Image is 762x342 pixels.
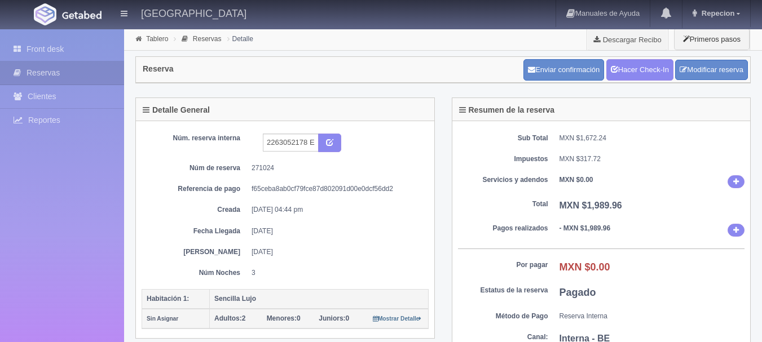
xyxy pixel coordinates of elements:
[560,312,745,321] dd: Reserva Interna
[560,224,611,232] b: - MXN $1,989.96
[267,314,301,322] span: 0
[214,314,242,322] strong: Adultos:
[373,316,422,322] small: Mostrar Detalle
[150,268,240,278] dt: Núm Noches
[459,106,555,114] h4: Resumen de la reserva
[560,261,610,273] b: MXN $0.00
[252,247,420,257] dd: [DATE]
[523,59,604,81] button: Enviar confirmación
[560,134,745,143] dd: MXN $1,672.24
[319,314,345,322] strong: Juniors:
[458,154,548,164] dt: Impuestos
[560,287,596,298] b: Pagado
[62,11,102,19] img: Getabed
[147,316,178,322] small: Sin Asignar
[606,59,673,81] a: Hacer Check-In
[560,176,593,184] b: MXN $0.00
[252,226,420,236] dd: [DATE]
[150,163,240,173] dt: Núm de reserva
[150,226,240,236] dt: Fecha Llegada
[560,201,622,210] b: MXN $1,989.96
[458,134,548,143] dt: Sub Total
[150,184,240,194] dt: Referencia de pago
[458,332,548,342] dt: Canal:
[458,260,548,270] dt: Por pagar
[224,33,256,44] li: Detalle
[150,134,240,143] dt: Núm. reserva interna
[150,247,240,257] dt: [PERSON_NAME]
[252,163,420,173] dd: 271024
[143,65,174,73] h4: Reserva
[699,9,735,17] span: Repecion
[458,199,548,209] dt: Total
[252,184,420,194] dd: f65ceba8ab0cf79fce87d802091d00e0dcf56dd2
[319,314,349,322] span: 0
[674,28,750,50] button: Primeros pasos
[34,3,56,25] img: Getabed
[458,312,548,321] dt: Método de Pago
[141,6,246,20] h4: [GEOGRAPHIC_DATA]
[193,35,222,43] a: Reservas
[150,205,240,215] dt: Creada
[267,314,297,322] strong: Menores:
[587,28,668,51] a: Descargar Recibo
[458,224,548,233] dt: Pagos realizados
[147,295,189,303] b: Habitación 1:
[214,314,245,322] span: 2
[560,154,745,164] dd: MXN $317.72
[252,268,420,278] dd: 3
[252,205,420,215] dd: [DATE] 04:44 pm
[146,35,168,43] a: Tablero
[458,175,548,185] dt: Servicios y adendos
[458,286,548,295] dt: Estatus de la reserva
[675,60,748,81] a: Modificar reserva
[373,314,422,322] a: Mostrar Detalle
[210,289,429,309] th: Sencilla Lujo
[143,106,210,114] h4: Detalle General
